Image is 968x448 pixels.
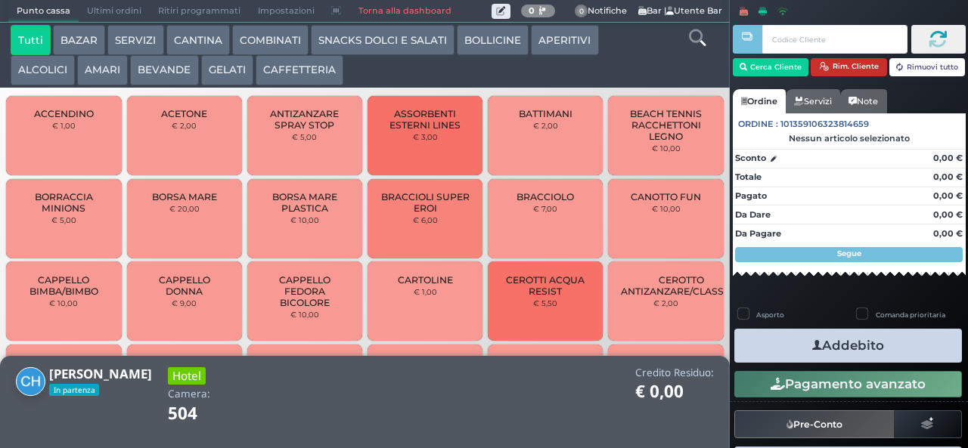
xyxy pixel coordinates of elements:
[168,367,206,385] h3: Hotel
[413,132,438,141] small: € 3,00
[517,191,574,202] span: BRACCIOLO
[169,204,200,213] small: € 20,00
[733,89,786,113] a: Ordine
[735,228,781,239] strong: Da Pagare
[172,298,197,307] small: € 9,00
[933,228,963,239] strong: 0,00 €
[635,367,714,378] h4: Credito Residuo:
[735,171,762,182] strong: Totale
[130,55,198,85] button: BEVANDE
[837,249,861,258] strong: Segue
[519,108,572,119] span: BATTIMANI
[11,55,75,85] button: ALCOLICI
[735,209,771,220] strong: Da Dare
[398,274,453,286] span: CARTOLINE
[52,121,76,130] small: € 1,00
[107,25,163,55] button: SERVIZI
[139,274,229,297] span: CAPPELLO DONNA
[168,388,210,400] h4: Camera:
[734,410,895,437] button: Pre-Conto
[734,329,962,363] button: Addebito
[889,58,966,76] button: Rimuovi tutto
[735,190,767,201] strong: Pagato
[501,274,591,297] span: CEROTTI ACQUA RESIST
[19,274,109,297] span: CAPPELLO BIMBA/BIMBO
[260,108,350,131] span: ANTIZANZARE SPRAY STOP
[531,25,598,55] button: APERITIVI
[533,121,558,130] small: € 2,00
[250,1,323,22] span: Impostazioni
[457,25,529,55] button: BOLLICINE
[533,298,557,307] small: € 5,50
[933,171,963,182] strong: 0,00 €
[260,274,350,308] span: CAPPELLO FEDORA BICOLORE
[19,191,109,214] span: BORRACCIA MINIONS
[652,144,681,153] small: € 10,00
[380,191,470,214] span: BRACCIOLI SUPER EROI
[933,190,963,201] strong: 0,00 €
[631,191,701,202] span: CANOTTO FUN
[413,215,438,224] small: € 6,00
[786,89,840,113] a: Servizi
[735,152,766,165] strong: Sconto
[533,204,557,213] small: € 7,00
[49,384,99,396] span: In partenza
[653,298,678,307] small: € 2,00
[762,25,907,54] input: Codice Cliente
[738,118,778,131] span: Ordine :
[166,25,230,55] button: CANTINA
[150,1,249,22] span: Ritiri programmati
[260,191,350,214] span: BORSA MARE PLASTICA
[79,1,150,22] span: Ultimi ordini
[16,367,45,397] img: Carina Haas
[380,108,470,131] span: ASSORBENTI ESTERNI LINES
[172,121,197,130] small: € 2,00
[621,108,711,142] span: BEACH TENNIS RACCHETTONI LEGNO
[652,204,681,213] small: € 10,00
[8,1,79,22] span: Punto cassa
[152,191,217,202] span: BORSA MARE
[349,1,459,22] a: Torna alla dashboard
[51,215,76,224] small: € 5,00
[734,371,962,397] button: Pagamento avanzato
[201,55,253,85] button: GELATI
[290,215,319,224] small: € 10,00
[733,58,809,76] button: Cerca Cliente
[414,287,437,296] small: € 1,00
[840,89,886,113] a: Note
[635,382,714,401] h1: € 0,00
[256,55,343,85] button: CAFFETTERIA
[529,5,535,16] b: 0
[292,132,317,141] small: € 5,00
[933,153,963,163] strong: 0,00 €
[77,55,128,85] button: AMARI
[876,310,945,320] label: Comanda prioritaria
[575,5,588,18] span: 0
[621,274,741,297] span: CEROTTO ANTIZANZARE/CLASSICO
[780,118,869,131] span: 101359106323814659
[34,108,94,119] span: ACCENDINO
[733,133,966,144] div: Nessun articolo selezionato
[168,404,240,423] h1: 504
[11,25,51,55] button: Tutti
[290,310,319,319] small: € 10,00
[811,58,887,76] button: Rim. Cliente
[49,298,78,307] small: € 10,00
[49,365,152,382] b: [PERSON_NAME]
[311,25,455,55] button: SNACKS DOLCI E SALATI
[232,25,309,55] button: COMBINATI
[933,209,963,220] strong: 0,00 €
[53,25,105,55] button: BAZAR
[756,310,784,320] label: Asporto
[161,108,207,119] span: ACETONE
